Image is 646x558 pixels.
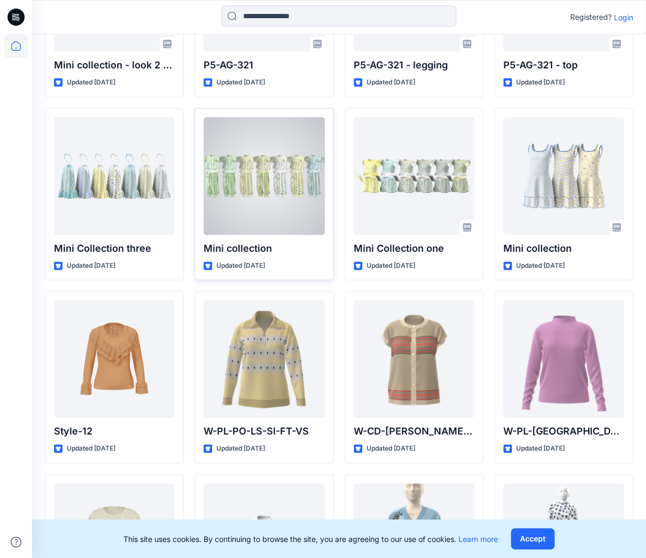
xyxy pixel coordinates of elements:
[204,58,324,73] p: P5-AG-321
[67,77,115,88] p: Updated [DATE]
[503,300,624,417] a: W-PL-TN-LS-SI-FT-VS
[216,443,265,454] p: Updated [DATE]
[54,117,175,235] a: Mini Collection three
[67,260,115,272] p: Updated [DATE]
[204,117,324,235] a: Mini collection
[367,77,415,88] p: Updated [DATE]
[503,424,624,439] p: W-PL-[GEOGRAPHIC_DATA]-LS-SI-FT-VS
[354,424,474,439] p: W-CD-[PERSON_NAME]-DS-FT-VS
[54,300,175,417] a: Style-12
[516,77,565,88] p: Updated [DATE]
[503,58,624,73] p: P5-AG-321 - top
[503,241,624,256] p: Mini collection
[367,260,415,272] p: Updated [DATE]
[503,117,624,235] a: Mini collection
[614,12,633,23] p: Login
[54,424,175,439] p: Style-12
[354,241,474,256] p: Mini Collection one
[570,11,612,24] p: Registered?
[54,241,175,256] p: Mini Collection three
[204,241,324,256] p: Mini collection
[367,443,415,454] p: Updated [DATE]
[123,533,498,545] p: This site uses cookies. By continuing to browse the site, you are agreeing to our use of cookies.
[354,117,474,235] a: Mini Collection one
[216,260,265,272] p: Updated [DATE]
[458,534,498,544] a: Learn more
[516,443,565,454] p: Updated [DATE]
[204,300,324,417] a: W-PL-PO-LS-SI-FT-VS
[354,300,474,417] a: W-CD-RN-SL-DS-FT-VS
[204,424,324,439] p: W-PL-PO-LS-SI-FT-VS
[516,260,565,272] p: Updated [DATE]
[354,58,474,73] p: P5-AG-321 - legging
[511,528,555,549] button: Accept
[216,77,265,88] p: Updated [DATE]
[54,58,175,73] p: Mini collection - look 2 - top
[67,443,115,454] p: Updated [DATE]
